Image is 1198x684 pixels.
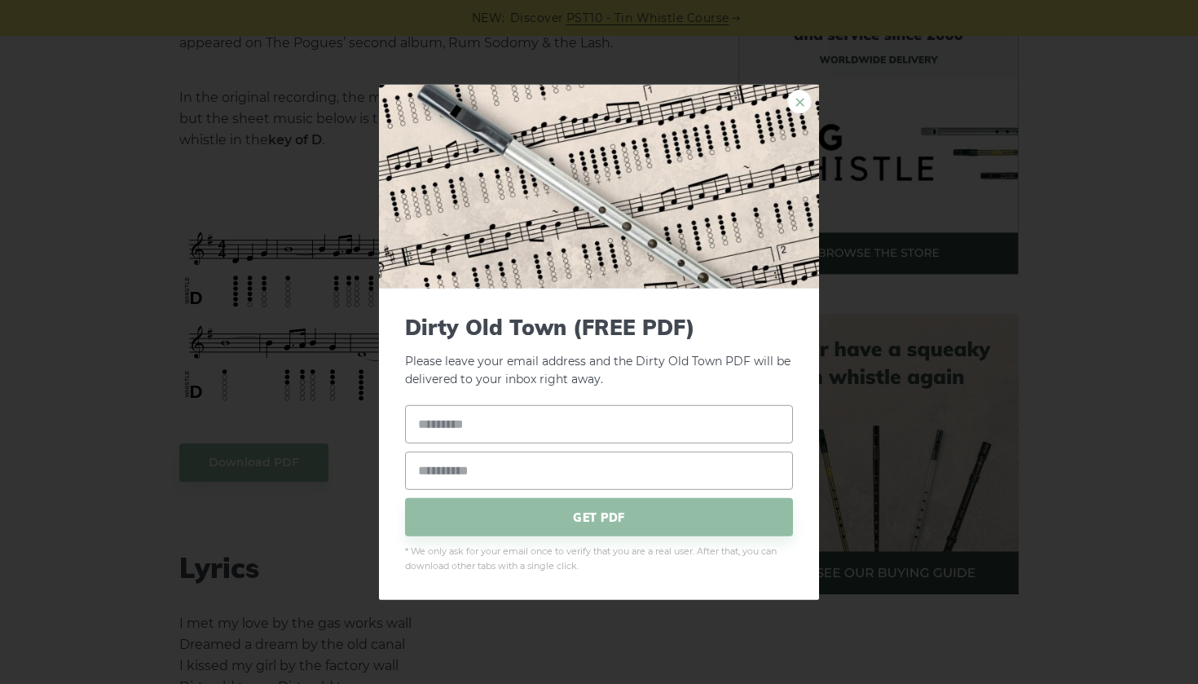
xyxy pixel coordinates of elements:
[379,84,819,288] img: Tin Whistle Tab Preview
[405,498,793,536] span: GET PDF
[405,545,793,574] span: * We only ask for your email once to verify that you are a real user. After that, you can downloa...
[787,89,812,113] a: ×
[405,314,793,389] p: Please leave your email address and the Dirty Old Town PDF will be delivered to your inbox right ...
[405,314,793,339] span: Dirty Old Town (FREE PDF)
